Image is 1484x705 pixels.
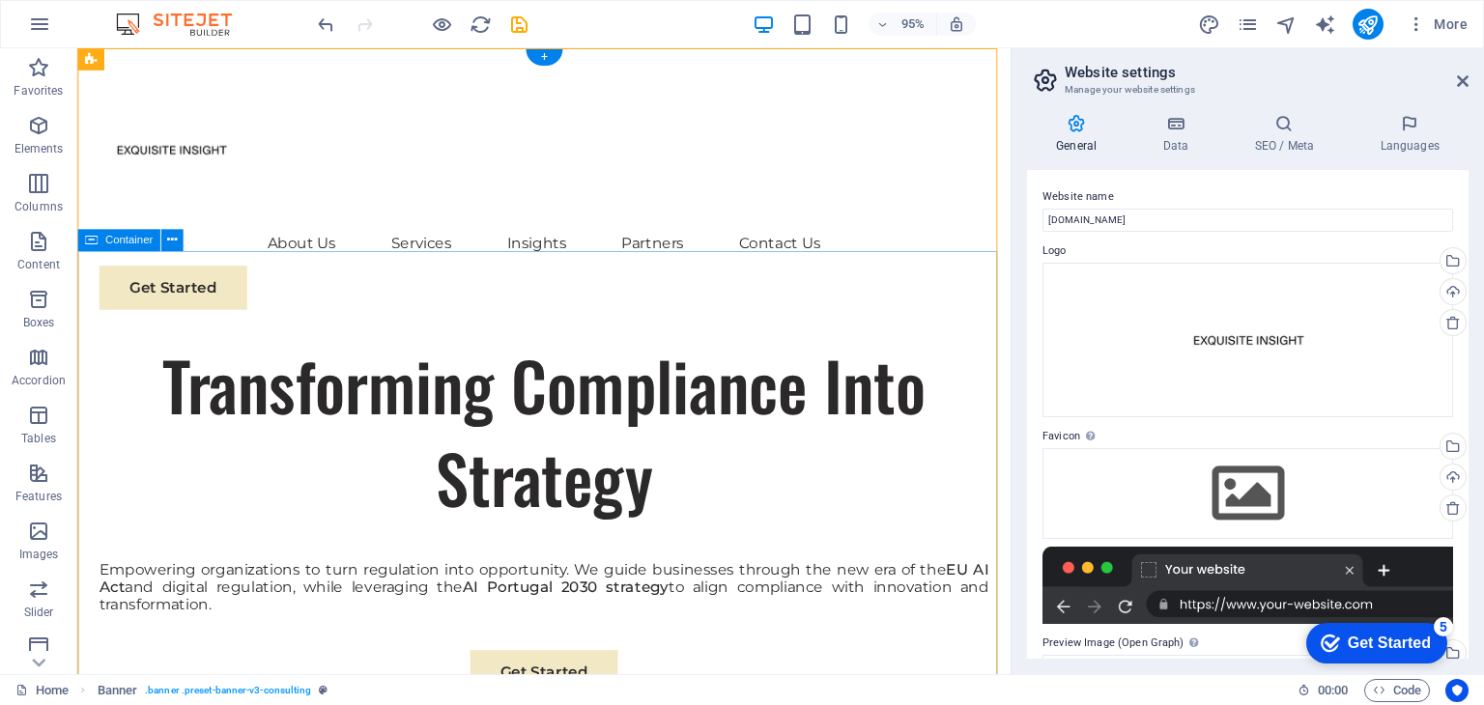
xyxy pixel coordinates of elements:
span: Click to select. Double-click to edit [98,679,138,702]
p: Tables [21,431,56,446]
h4: General [1027,114,1133,155]
button: 95% [869,13,937,36]
span: . banner .preset-banner-v3-consulting [145,679,311,702]
span: 00 00 [1318,679,1348,702]
h4: SEO / Meta [1225,114,1351,155]
button: design [1198,13,1221,36]
p: Slider [24,605,54,620]
p: Content [17,257,60,272]
div: 5 [143,4,162,23]
p: Images [19,547,59,562]
p: Elements [14,141,64,156]
p: Favorites [14,83,63,99]
i: On resize automatically adjust zoom level to fit chosen device. [948,15,965,33]
button: reload [469,13,492,36]
i: Design (Ctrl+Alt+Y) [1198,14,1220,36]
i: Publish [1356,14,1379,36]
p: Boxes [23,315,55,330]
h6: Session time [1298,679,1349,702]
label: Website name [1042,185,1453,209]
button: undo [314,13,337,36]
div: Get Started 5 items remaining, 0% complete [15,10,157,50]
h2: Website settings [1065,64,1469,81]
nav: breadcrumb [98,679,328,702]
i: Reload page [470,14,492,36]
span: : [1331,683,1334,697]
h4: Data [1133,114,1225,155]
i: AI Writer [1314,14,1336,36]
div: Select files from the file manager, stock photos, or upload file(s) [1042,448,1453,539]
p: Columns [14,199,63,214]
button: More [1399,9,1475,40]
button: Usercentrics [1445,679,1469,702]
a: Click to cancel selection. Double-click to open Pages [15,679,69,702]
button: text_generator [1314,13,1337,36]
button: publish [1353,9,1384,40]
i: Undo: Change background (Ctrl+Z) [315,14,337,36]
button: save [507,13,530,36]
button: pages [1237,13,1260,36]
p: Accordion [12,373,66,388]
p: Features [15,489,62,504]
div: + [526,49,561,66]
h3: Manage your website settings [1065,81,1430,99]
i: Save (Ctrl+S) [508,14,530,36]
span: Container [105,235,153,245]
span: Code [1373,679,1421,702]
label: Logo [1042,240,1453,263]
button: Code [1364,679,1430,702]
h4: Languages [1351,114,1469,155]
span: More [1407,14,1468,34]
i: This element is a customizable preset [319,685,328,695]
img: Editor Logo [111,13,256,36]
i: Pages (Ctrl+Alt+S) [1237,14,1259,36]
input: Name... [1042,209,1453,232]
div: Get Started [57,21,140,39]
i: Navigator [1275,14,1298,36]
h6: 95% [898,13,928,36]
label: Preview Image (Open Graph) [1042,632,1453,655]
div: LogoExquisite-VrYjBW5T6XwUss9UDxmDMw.jpg [1042,263,1453,417]
button: navigator [1275,13,1298,36]
label: Favicon [1042,425,1453,448]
